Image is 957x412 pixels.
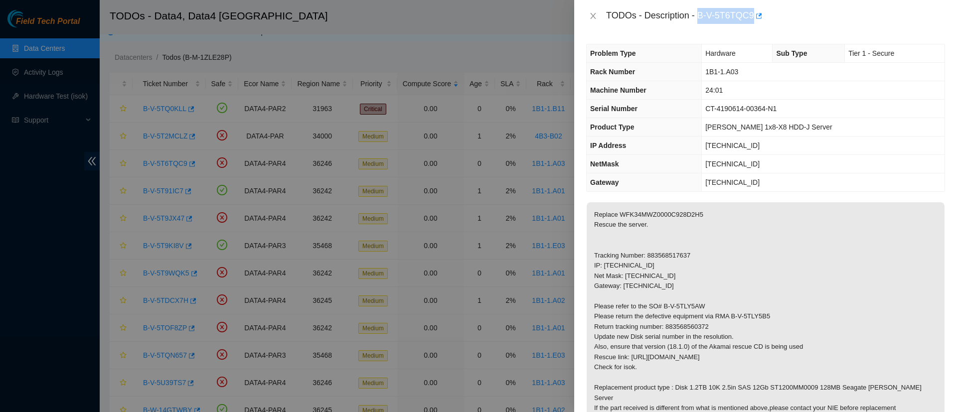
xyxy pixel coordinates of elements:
[705,123,832,131] span: [PERSON_NAME] 1x8-X8 HDD-J Server
[590,49,636,57] span: Problem Type
[705,86,723,94] span: 24:01
[590,105,638,113] span: Serial Number
[776,49,807,57] span: Sub Type
[848,49,894,57] span: Tier 1 - Secure
[590,86,646,94] span: Machine Number
[590,160,619,168] span: NetMask
[705,178,760,186] span: [TECHNICAL_ID]
[590,68,635,76] span: Rack Number
[589,12,597,20] span: close
[590,123,634,131] span: Product Type
[590,141,626,149] span: IP Address
[606,8,945,24] div: TODOs - Description - B-V-5T6TQC9
[590,178,619,186] span: Gateway
[705,160,760,168] span: [TECHNICAL_ID]
[705,68,738,76] span: 1B1-1.A03
[586,11,600,21] button: Close
[705,105,777,113] span: CT-4190614-00364-N1
[705,49,736,57] span: Hardware
[705,141,760,149] span: [TECHNICAL_ID]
